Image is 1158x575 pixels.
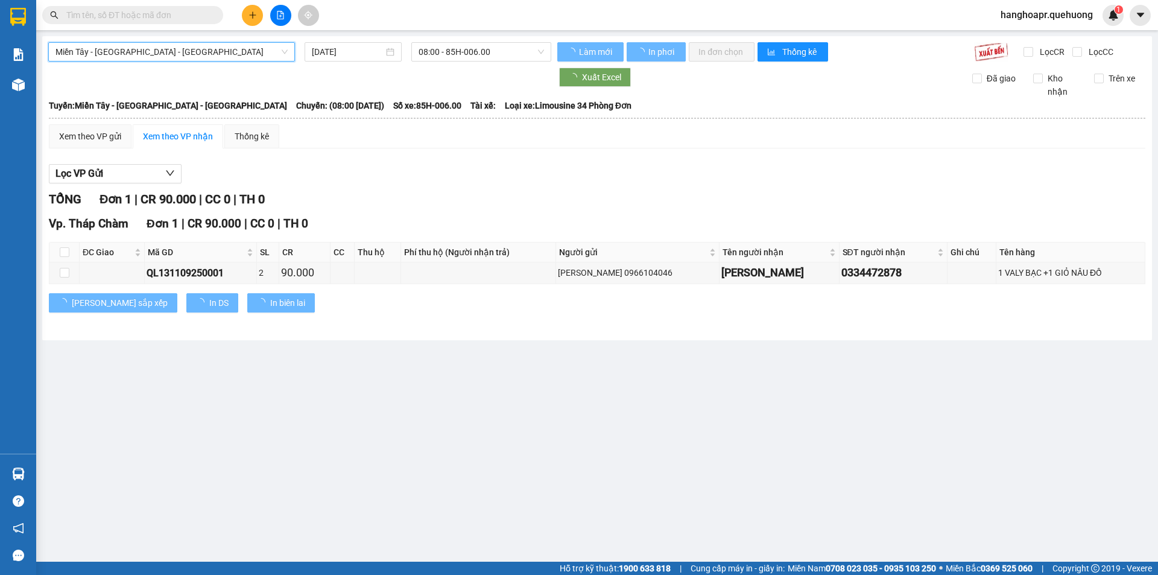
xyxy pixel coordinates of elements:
span: message [13,550,24,561]
span: Xuất Excel [582,71,621,84]
span: In DS [209,296,229,310]
span: | [244,217,247,230]
span: [PERSON_NAME] sắp xếp [72,296,168,310]
th: Thu hộ [355,243,401,262]
span: Hỗ trợ kỹ thuật: [560,562,671,575]
span: TH 0 [239,192,265,206]
sup: 1 [1115,5,1123,14]
span: CR 90.000 [188,217,241,230]
span: notification [13,523,24,534]
span: TỔNG [49,192,81,206]
span: search [50,11,59,19]
span: CC 0 [250,217,274,230]
input: 11/09/2025 [312,45,384,59]
span: Đơn 1 [147,217,179,230]
img: logo-vxr [10,8,26,26]
span: file-add [276,11,285,19]
button: [PERSON_NAME] sắp xếp [49,293,177,313]
span: Tài xế: [470,99,496,112]
span: Miền Nam [788,562,936,575]
span: loading [196,298,209,307]
span: Trên xe [1104,72,1140,85]
span: Làm mới [579,45,614,59]
span: Tên người nhận [723,246,826,259]
b: Tuyến: Miền Tây - [GEOGRAPHIC_DATA] - [GEOGRAPHIC_DATA] [49,101,287,110]
span: Lọc CC [1084,45,1115,59]
th: Ghi chú [948,243,996,262]
img: 9k= [974,42,1008,62]
span: down [165,168,175,178]
span: SĐT người nhận [843,246,935,259]
button: Xuất Excel [559,68,631,87]
span: Kho nhận [1043,72,1085,98]
span: | [199,192,202,206]
button: In phơi [627,42,686,62]
span: | [277,217,280,230]
td: 0334472878 [840,262,948,284]
span: Vp. Tháp Chàm [49,217,128,230]
button: In DS [186,293,238,313]
span: Mã GD [148,246,244,259]
span: Thống kê [782,45,818,59]
span: CC 0 [205,192,230,206]
span: Miền Tây - Phan Rang - Ninh Sơn [55,43,288,61]
span: Đơn 1 [100,192,131,206]
div: 0334472878 [841,264,945,281]
img: warehouse-icon [12,468,25,480]
div: Xem theo VP gửi [59,130,121,143]
input: Tìm tên, số ĐT hoặc mã đơn [66,8,209,22]
div: QL131109250001 [147,265,255,281]
div: 2 [259,266,277,279]
button: aim [298,5,319,26]
img: solution-icon [12,48,25,61]
th: CR [279,243,331,262]
span: 08:00 - 85H-006.00 [419,43,544,61]
span: Miền Bắc [946,562,1033,575]
span: copyright [1091,564,1099,573]
th: Tên hàng [996,243,1145,262]
button: file-add [270,5,291,26]
td: LÊ THỊ NGỌC ANH [720,262,839,284]
span: Chuyến: (08:00 [DATE]) [296,99,384,112]
span: aim [304,11,312,19]
button: plus [242,5,263,26]
th: Phí thu hộ (Người nhận trả) [401,243,555,262]
span: | [182,217,185,230]
button: In đơn chọn [689,42,755,62]
span: loading [567,48,577,56]
span: hanghoapr.quehuong [991,7,1103,22]
span: | [1042,562,1043,575]
div: [PERSON_NAME] 0966104046 [558,266,717,279]
th: SL [257,243,279,262]
th: CC [331,243,355,262]
span: Số xe: 85H-006.00 [393,99,461,112]
span: loading [636,48,647,56]
span: ĐC Giao [83,246,132,259]
button: In biên lai [247,293,315,313]
img: warehouse-icon [12,78,25,91]
button: bar-chartThống kê [758,42,828,62]
span: Đã giao [982,72,1020,85]
span: plus [248,11,257,19]
span: | [680,562,682,575]
div: 1 VALY BẠC +1 GIỎ NÂU ĐỒ [998,266,1143,279]
span: TH 0 [283,217,308,230]
span: bar-chart [767,48,777,57]
span: In biên lai [270,296,305,310]
div: Thống kê [235,130,269,143]
span: loading [569,73,582,81]
span: Người gửi [559,246,707,259]
div: 90.000 [281,264,328,281]
strong: 0369 525 060 [981,564,1033,573]
span: In phơi [648,45,676,59]
span: question-circle [13,495,24,507]
td: QL131109250001 [145,262,257,284]
span: | [233,192,236,206]
span: Lọc VP Gửi [55,166,103,181]
button: caret-down [1130,5,1151,26]
div: Xem theo VP nhận [143,130,213,143]
span: 1 [1116,5,1121,14]
strong: 0708 023 035 - 0935 103 250 [826,564,936,573]
button: Lọc VP Gửi [49,164,182,183]
span: Cung cấp máy in - giấy in: [691,562,785,575]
